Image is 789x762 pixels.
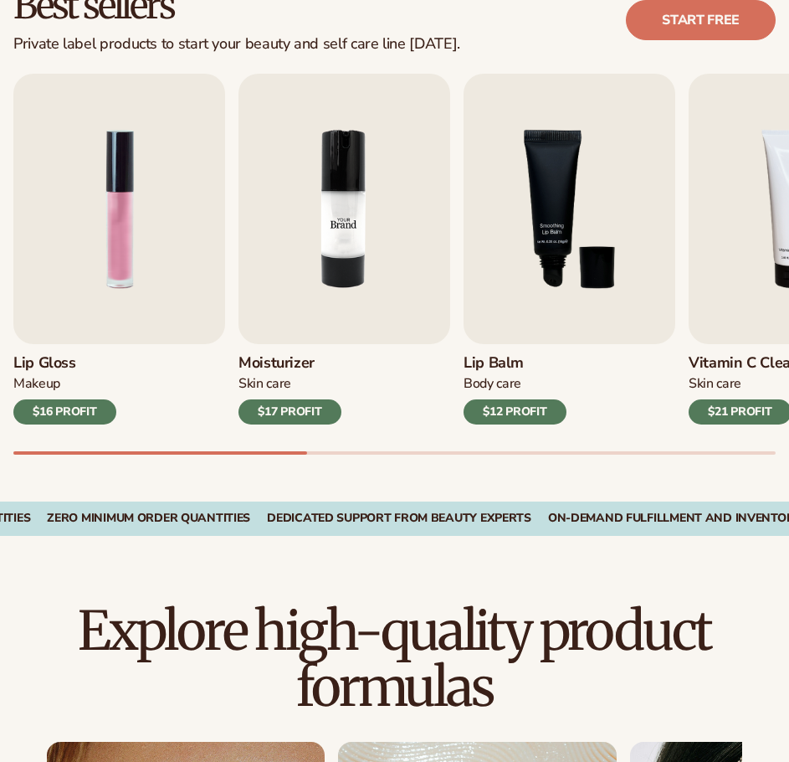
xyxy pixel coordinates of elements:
div: Dedicated Support From Beauty Experts [267,512,531,526]
div: Zero Minimum Order QuantitieS [47,512,250,526]
div: Skin Care [238,375,341,393]
div: $12 PROFIT [464,399,566,425]
h3: Moisturizer [238,354,341,373]
a: 1 / 9 [13,74,225,425]
div: $16 PROFIT [13,399,116,425]
a: 2 / 9 [238,74,450,425]
h3: Lip Gloss [13,354,116,373]
div: Makeup [13,375,116,393]
h2: Explore high-quality product formulas [47,603,742,715]
h3: Lip Balm [464,354,566,373]
img: Shopify Image 6 [238,74,450,344]
div: Body Care [464,375,566,393]
div: Private label products to start your beauty and self care line [DATE]. [13,35,460,54]
div: $17 PROFIT [238,399,341,425]
a: 3 / 9 [464,74,675,425]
